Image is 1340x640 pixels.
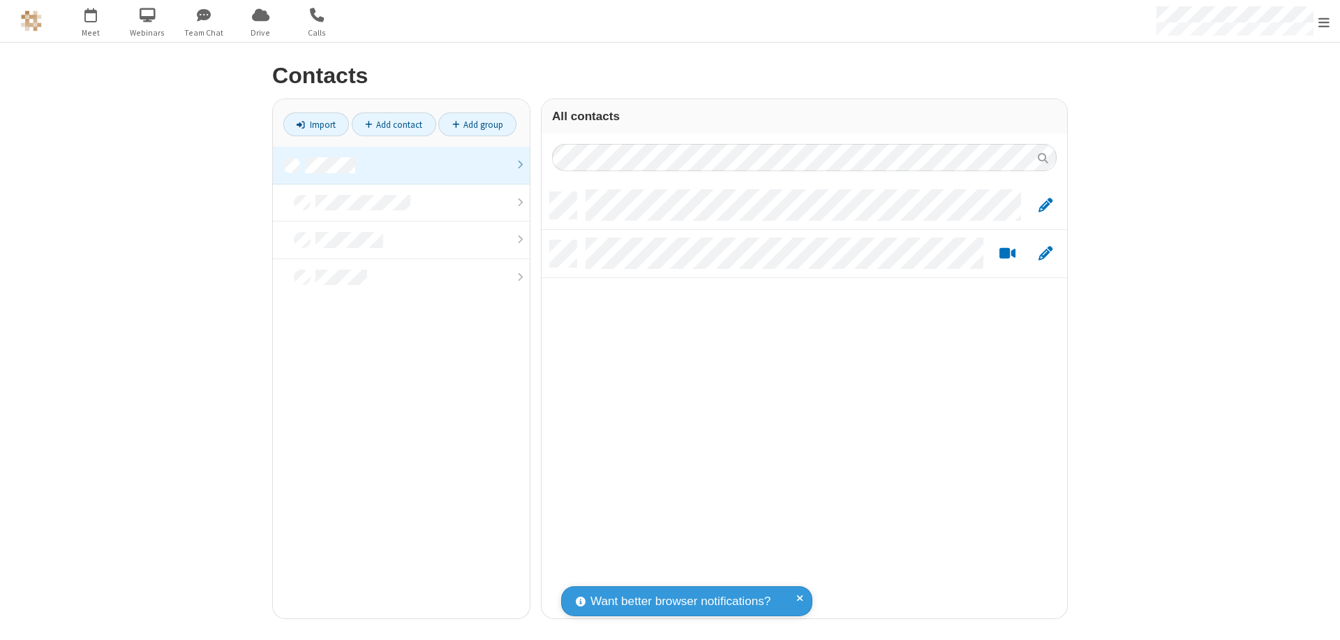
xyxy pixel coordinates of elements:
span: Want better browser notifications? [590,592,770,611]
button: Edit [1032,197,1059,214]
button: Start a video meeting [994,245,1021,263]
span: Team Chat [178,27,230,39]
button: Edit [1032,245,1059,263]
a: Add group [438,112,516,136]
h3: All contacts [552,110,1057,123]
span: Calls [291,27,343,39]
span: Drive [234,27,287,39]
span: Meet [65,27,117,39]
span: Webinars [121,27,174,39]
div: grid [542,182,1067,618]
a: Add contact [352,112,436,136]
a: Import [283,112,349,136]
h2: Contacts [272,64,1068,88]
img: QA Selenium DO NOT DELETE OR CHANGE [21,10,42,31]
